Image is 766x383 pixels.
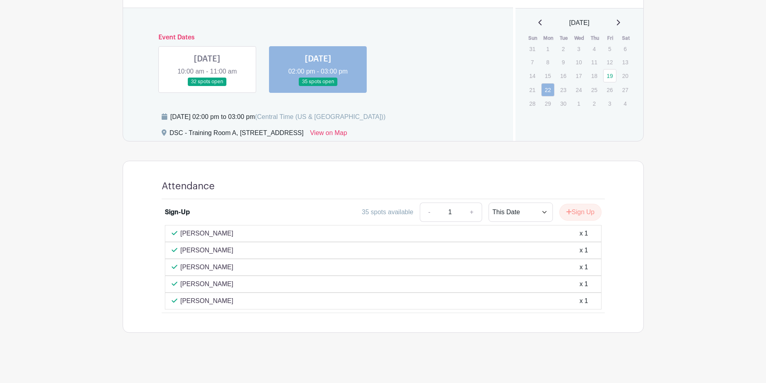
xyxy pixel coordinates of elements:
p: 4 [618,97,632,110]
p: [PERSON_NAME] [181,262,234,272]
p: 14 [526,70,539,82]
p: 13 [618,56,632,68]
h4: Attendance [162,180,215,192]
th: Mon [541,34,557,42]
div: x 1 [579,262,588,272]
p: 2 [587,97,601,110]
a: 19 [603,69,616,82]
p: 4 [587,43,601,55]
p: 5 [603,43,616,55]
p: 7 [526,56,539,68]
p: 8 [541,56,554,68]
p: 29 [541,97,554,110]
div: 35 spots available [362,207,413,217]
p: 1 [541,43,554,55]
p: 28 [526,97,539,110]
div: [DATE] 02:00 pm to 03:00 pm [170,112,386,122]
p: 16 [557,70,570,82]
p: 24 [572,84,585,96]
p: 21 [526,84,539,96]
th: Thu [587,34,603,42]
p: 25 [587,84,601,96]
th: Sat [618,34,634,42]
div: x 1 [579,296,588,306]
button: Sign Up [559,204,602,221]
p: 12 [603,56,616,68]
span: (Central Time (US & [GEOGRAPHIC_DATA])) [255,113,386,120]
th: Fri [603,34,618,42]
p: 15 [541,70,554,82]
p: 3 [603,97,616,110]
p: 18 [587,70,601,82]
p: 10 [572,56,585,68]
a: - [420,203,438,222]
p: 1 [572,97,585,110]
div: x 1 [579,279,588,289]
p: 31 [526,43,539,55]
h6: Event Dates [152,34,485,41]
p: 20 [618,70,632,82]
div: Sign-Up [165,207,190,217]
p: [PERSON_NAME] [181,279,234,289]
th: Sun [525,34,541,42]
p: 26 [603,84,616,96]
a: View on Map [310,128,347,141]
p: 9 [557,56,570,68]
a: + [462,203,482,222]
div: x 1 [579,229,588,238]
p: [PERSON_NAME] [181,246,234,255]
a: 22 [541,83,554,96]
p: 3 [572,43,585,55]
p: 17 [572,70,585,82]
th: Wed [572,34,587,42]
div: DSC - Training Room A, [STREET_ADDRESS] [170,128,304,141]
p: [PERSON_NAME] [181,296,234,306]
p: [PERSON_NAME] [181,229,234,238]
p: 27 [618,84,632,96]
p: 6 [618,43,632,55]
p: 23 [557,84,570,96]
th: Tue [556,34,572,42]
div: x 1 [579,246,588,255]
p: 11 [587,56,601,68]
span: [DATE] [569,18,589,28]
p: 2 [557,43,570,55]
p: 30 [557,97,570,110]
